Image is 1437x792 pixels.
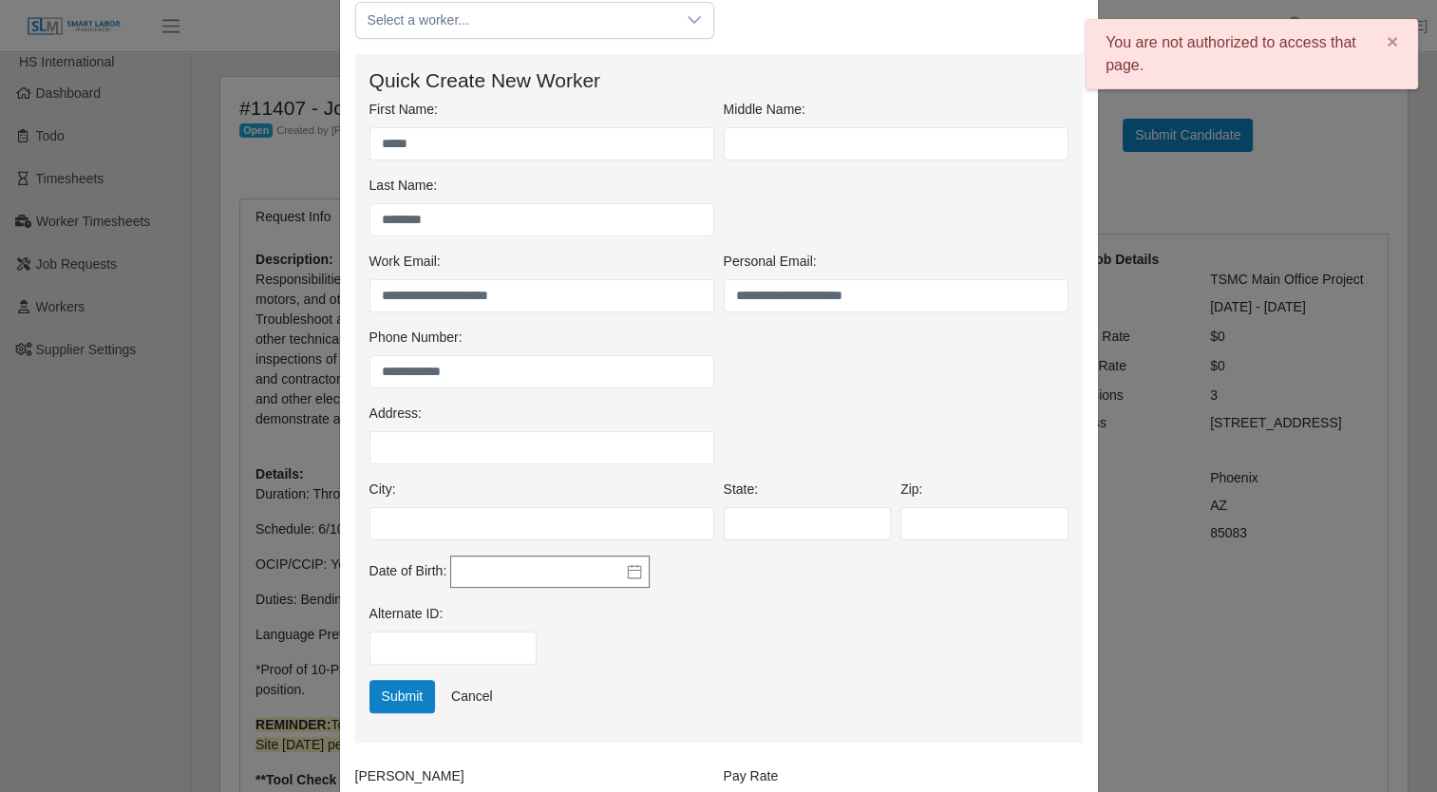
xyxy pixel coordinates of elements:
label: Zip: [900,480,922,500]
label: Date of Birth: [369,561,447,581]
label: First Name: [369,100,438,120]
h4: Quick Create New Worker [369,68,1068,92]
a: Cancel [439,680,505,713]
label: Work Email: [369,252,441,272]
label: [PERSON_NAME] [355,766,464,786]
label: State: [724,480,759,500]
label: City: [369,480,396,500]
label: Middle Name: [724,100,805,120]
label: Phone Number: [369,328,463,348]
div: You are not authorized to access that page. [1086,19,1418,89]
body: Rich Text Area. Press ALT-0 for help. [15,15,709,36]
button: Submit [369,680,436,713]
label: Pay Rate [724,766,779,786]
label: Alternate ID: [369,604,444,624]
label: Address: [369,404,422,424]
label: Last Name: [369,176,438,196]
label: Personal Email: [724,252,817,272]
